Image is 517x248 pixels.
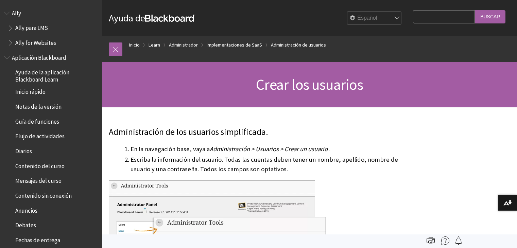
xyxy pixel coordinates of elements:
[169,41,198,49] a: Administrador
[210,145,328,153] span: Administración > Usuarios > Crear un usuario
[271,41,326,49] a: Administración de usuarios
[15,160,65,170] span: Contenido del curso
[149,41,160,49] a: Learn
[109,12,195,24] a: Ayuda deBlackboard
[347,12,402,25] select: Site Language Selector
[15,101,62,110] span: Notas de la versión
[12,7,21,17] span: Ally
[15,205,37,214] span: Anuncios
[131,155,410,174] li: Escriba la información del usuario. Todas las cuentas deben tener un nombre, apellido, nombre de ...
[145,15,195,22] strong: Blackboard
[4,7,98,49] nav: Book outline for Anthology Ally Help
[109,126,410,138] p: Administración de los usuarios simplificada.
[15,86,46,95] span: Inicio rápido
[15,220,36,229] span: Debates
[15,190,72,199] span: Contenido sin conexión
[12,52,66,61] span: Aplicación Blackboard
[207,41,262,49] a: Implementaciones de SaaS
[15,67,97,83] span: Ayuda de la aplicación Blackboard Learn
[15,175,62,184] span: Mensajes del curso
[15,131,65,140] span: Flujo de actividades
[441,236,449,245] img: More help
[256,75,363,94] span: Crear los usuarios
[454,236,463,245] img: Follow this page
[129,41,140,49] a: Inicio
[15,37,56,46] span: Ally for Websites
[475,10,505,23] input: Buscar
[15,145,32,155] span: Diarios
[427,236,435,245] img: Print
[15,234,60,244] span: Fechas de entrega
[15,116,59,125] span: Guía de funciones
[15,22,48,32] span: Ally para LMS
[131,144,410,154] li: En la navegación base, vaya a .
